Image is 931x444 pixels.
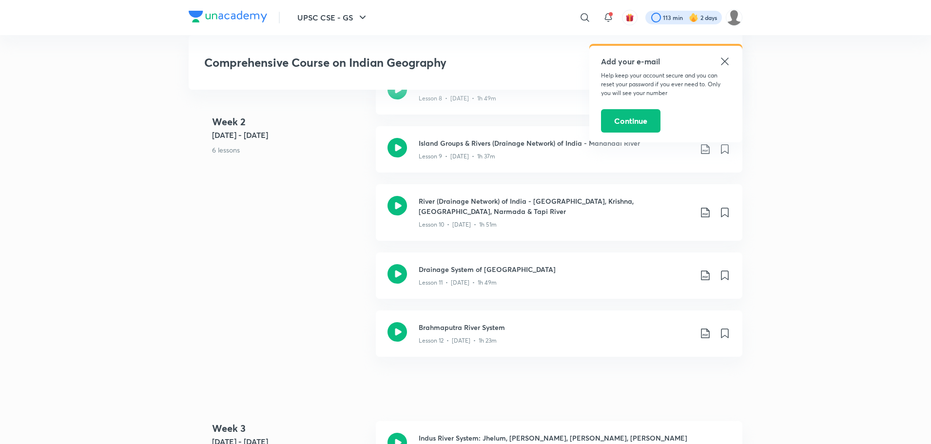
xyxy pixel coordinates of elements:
img: Mayank [726,9,742,26]
button: avatar [622,10,638,25]
a: Island Groups & Rivers (Drainage Network) of India - Mahanadi RiverLesson 9 • [DATE] • 1h 37m [376,126,742,184]
h3: River (Drainage Network) of India - [GEOGRAPHIC_DATA], Krishna, [GEOGRAPHIC_DATA], Narmada & Tapi... [419,196,692,216]
button: Continue [601,109,660,133]
img: avatar [625,13,634,22]
p: 6 lessons [212,145,368,155]
h4: Week 3 [212,421,368,436]
h3: Island Groups & Rivers (Drainage Network) of India - Mahanadi River [419,138,692,148]
a: Brahmaputra River SystemLesson 12 • [DATE] • 1h 23m [376,310,742,368]
a: Plateaus & Plains of [GEOGRAPHIC_DATA] through MapsLesson 8 • [DATE] • 1h 49m [376,68,742,126]
a: River (Drainage Network) of India - [GEOGRAPHIC_DATA], Krishna, [GEOGRAPHIC_DATA], Narmada & Tapi... [376,184,742,252]
h3: Comprehensive Course on Indian Geography [204,56,586,70]
a: Drainage System of [GEOGRAPHIC_DATA]Lesson 11 • [DATE] • 1h 49m [376,252,742,310]
h4: Week 2 [212,115,368,129]
p: Lesson 12 • [DATE] • 1h 23m [419,336,497,345]
h5: Add your e-mail [601,56,731,67]
img: streak [689,13,698,22]
h3: Drainage System of [GEOGRAPHIC_DATA] [419,264,692,274]
h3: Brahmaputra River System [419,322,692,332]
h5: [DATE] - [DATE] [212,129,368,141]
img: Company Logo [189,11,267,22]
button: UPSC CSE - GS [291,8,374,27]
p: Lesson 11 • [DATE] • 1h 49m [419,278,497,287]
p: Lesson 10 • [DATE] • 1h 51m [419,220,497,229]
p: Lesson 9 • [DATE] • 1h 37m [419,152,495,161]
p: Help keep your account secure and you can reset your password if you ever need to. Only you will ... [601,71,731,97]
a: Company Logo [189,11,267,25]
p: Lesson 8 • [DATE] • 1h 49m [419,94,496,103]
